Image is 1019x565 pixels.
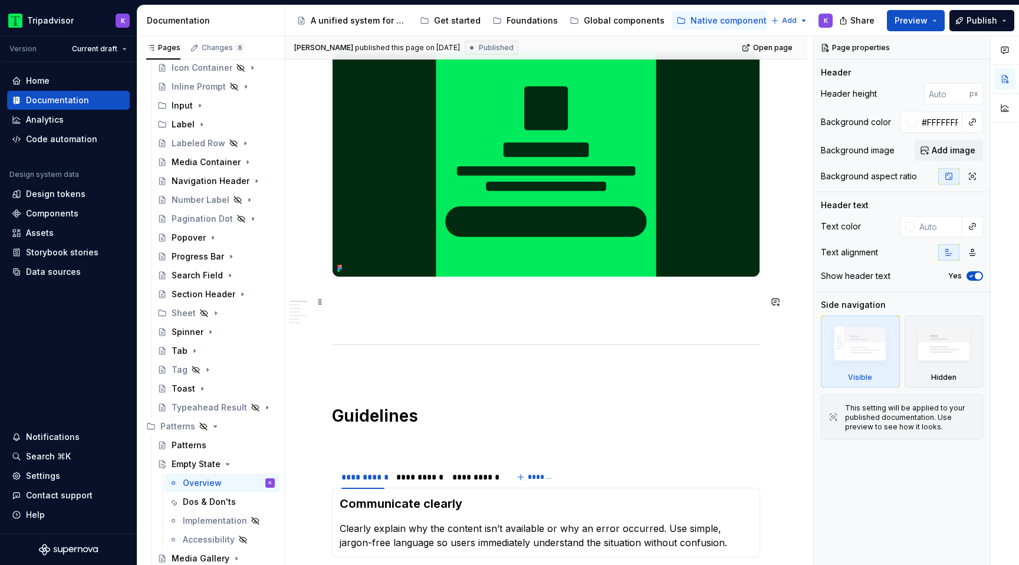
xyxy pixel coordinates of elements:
[917,111,962,133] input: Auto
[235,43,245,52] span: 8
[172,62,232,74] div: Icon Container
[172,81,226,93] div: Inline Prompt
[153,190,280,209] a: Number Label
[415,11,485,30] a: Get started
[153,247,280,266] a: Progress Bar
[153,209,280,228] a: Pagination Dot
[753,43,793,52] span: Open page
[153,172,280,190] a: Navigation Header
[172,137,225,149] div: Labeled Row
[7,224,130,242] a: Assets
[26,247,98,258] div: Storybook stories
[821,144,895,156] div: Background image
[121,16,125,25] div: K
[153,58,280,77] a: Icon Container
[9,170,79,179] div: Design system data
[27,15,74,27] div: Tripadvisor
[821,88,877,100] div: Header height
[142,417,280,436] div: Patterns
[905,316,984,387] div: Hidden
[584,15,665,27] div: Global components
[7,110,130,129] a: Analytics
[7,71,130,90] a: Home
[26,509,45,521] div: Help
[153,134,280,153] a: Labeled Row
[153,96,280,115] div: Input
[887,10,945,31] button: Preview
[26,133,97,145] div: Code automation
[969,89,978,98] p: px
[488,11,563,30] a: Foundations
[931,373,956,382] div: Hidden
[172,232,206,244] div: Popover
[172,194,229,206] div: Number Label
[172,345,188,357] div: Tab
[311,15,408,27] div: A unified system for every journey.
[845,403,975,432] div: This setting will be applied to your published documentation. Use preview to see how it looks.
[172,213,233,225] div: Pagination Dot
[850,15,875,27] span: Share
[26,114,64,126] div: Analytics
[153,455,280,474] a: Empty State
[26,490,93,501] div: Contact support
[164,530,280,549] a: Accessibility
[932,144,975,156] span: Add image
[821,199,869,211] div: Header text
[172,270,223,281] div: Search Field
[172,383,195,395] div: Toast
[7,204,130,223] a: Components
[340,495,752,550] section-item: Guideline 1
[26,266,81,278] div: Data sources
[434,15,481,27] div: Get started
[26,75,50,87] div: Home
[164,492,280,511] a: Dos & Don'ts
[7,262,130,281] a: Data sources
[172,100,193,111] div: Input
[9,44,37,54] div: Version
[26,208,78,219] div: Components
[153,115,280,134] div: Label
[67,41,132,57] button: Current draft
[153,304,280,323] div: Sheet
[153,360,280,379] a: Tag
[915,140,983,161] button: Add image
[153,323,280,341] a: Spinner
[7,447,130,466] button: Search ⌘K
[821,270,890,282] div: Show header text
[172,119,195,130] div: Label
[767,12,811,29] button: Add
[7,428,130,446] button: Notifications
[7,91,130,110] a: Documentation
[821,299,886,311] div: Side navigation
[821,67,851,78] div: Header
[172,307,196,319] div: Sheet
[172,439,206,451] div: Patterns
[848,373,872,382] div: Visible
[507,15,558,27] div: Foundations
[292,11,413,30] a: A unified system for every journey.
[202,43,245,52] div: Changes
[7,505,130,524] button: Help
[833,10,882,31] button: Share
[153,398,280,417] a: Typeahead Result
[153,228,280,247] a: Popover
[26,431,80,443] div: Notifications
[172,402,247,413] div: Typeahead Result
[7,243,130,262] a: Storybook stories
[72,44,117,54] span: Current draft
[183,515,247,527] div: Implementation
[172,175,249,187] div: Navigation Header
[153,341,280,360] a: Tab
[824,16,828,25] div: K
[7,467,130,485] a: Settings
[355,43,460,52] div: published this page on [DATE]
[691,15,771,27] div: Native components
[172,553,229,564] div: Media Gallery
[269,477,272,489] div: K
[172,251,224,262] div: Progress Bar
[39,544,98,556] a: Supernova Logo
[172,156,241,168] div: Media Container
[147,15,280,27] div: Documentation
[153,77,280,96] a: Inline Prompt
[164,474,280,492] a: OverviewK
